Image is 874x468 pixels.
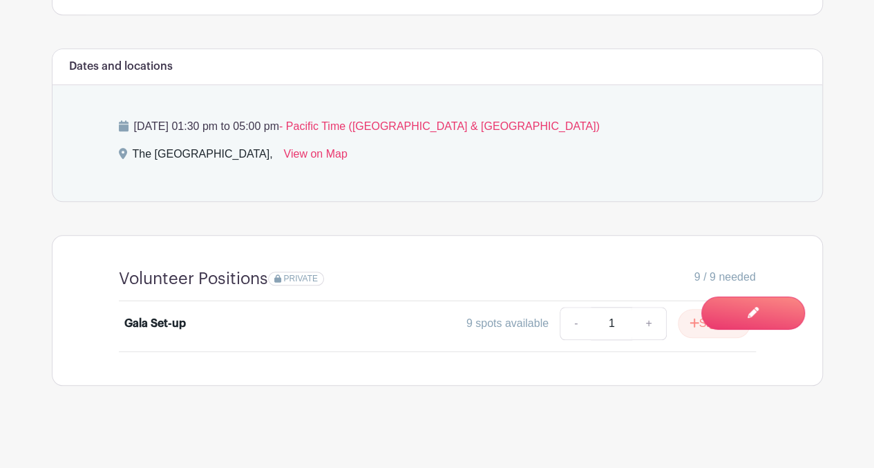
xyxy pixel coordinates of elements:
[283,274,318,283] span: PRIVATE
[466,315,549,332] div: 9 spots available
[124,315,186,332] div: Gala Set-up
[119,269,268,289] h4: Volunteer Positions
[279,120,600,132] span: - Pacific Time ([GEOGRAPHIC_DATA] & [GEOGRAPHIC_DATA])
[694,269,756,286] span: 9 / 9 needed
[133,146,273,168] div: The [GEOGRAPHIC_DATA],
[284,146,348,168] a: View on Map
[69,60,173,73] h6: Dates and locations
[631,307,666,340] a: +
[678,309,750,338] button: Sign Up
[119,118,756,135] p: [DATE] 01:30 pm to 05:00 pm
[560,307,591,340] a: -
